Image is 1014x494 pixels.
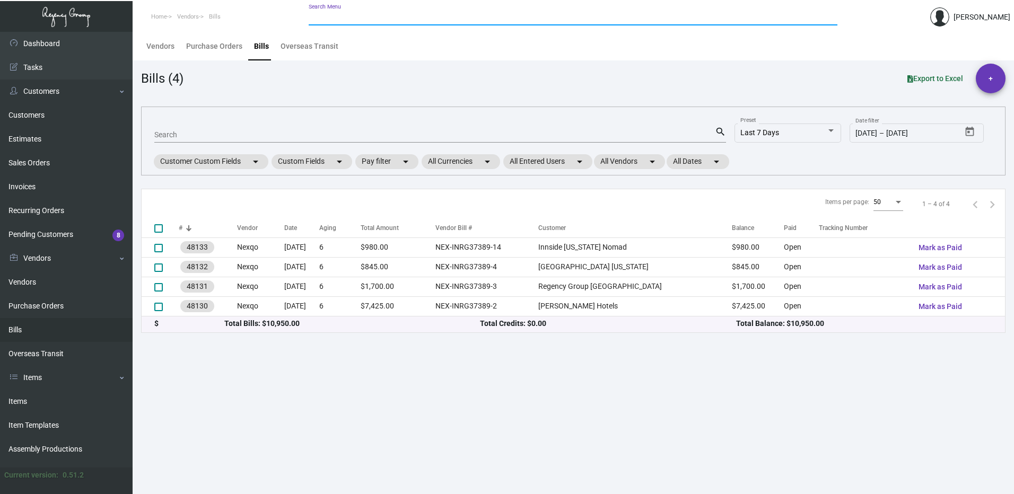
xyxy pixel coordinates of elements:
div: Total Balance: $10,950.00 [736,318,992,329]
td: Nexqo [237,257,284,277]
div: Customer [538,223,566,233]
div: # [179,223,237,233]
span: Last 7 Days [740,128,779,137]
button: Mark as Paid [910,277,971,296]
td: [DATE] [284,237,319,257]
div: Total Credits: $0.00 [480,318,736,329]
td: 6 [319,237,361,257]
td: [GEOGRAPHIC_DATA] [US_STATE] [538,257,732,277]
div: Vendor [237,223,284,233]
td: [DATE] [284,277,319,296]
mat-icon: arrow_drop_down [399,155,412,168]
td: [DATE] [284,296,319,316]
span: Vendors [177,13,199,20]
div: Vendors [146,41,174,52]
mat-icon: arrow_drop_down [249,155,262,168]
mat-chip: 48130 [180,300,214,312]
span: Bills [209,13,221,20]
div: Date [284,223,319,233]
div: Items per page: [825,197,869,207]
div: Balance [732,223,784,233]
div: Tracking Number [819,223,868,233]
td: Open [784,237,819,257]
button: + [976,64,1006,93]
td: 6 [319,277,361,296]
div: Aging [319,223,361,233]
mat-icon: arrow_drop_down [710,155,723,168]
td: Nexqo [237,277,284,296]
div: Paid [784,223,797,233]
div: Bills [254,41,269,52]
mat-icon: arrow_drop_down [646,155,659,168]
td: $1,700.00 [361,277,435,296]
td: Open [784,257,819,277]
td: $7,425.00 [732,296,784,316]
div: 1 – 4 of 4 [922,199,950,209]
mat-icon: arrow_drop_down [573,155,586,168]
td: [PERSON_NAME] Hotels [538,296,732,316]
td: Open [784,277,819,296]
td: Open [784,296,819,316]
div: Total Amount [361,223,399,233]
button: Export to Excel [899,69,972,88]
button: Next page [984,196,1001,213]
td: 6 [319,257,361,277]
td: Nexqo [237,237,284,257]
span: Export to Excel [907,74,963,83]
div: Vendor [237,223,258,233]
button: Mark as Paid [910,238,971,257]
div: Balance [732,223,754,233]
span: – [879,129,884,138]
mat-chip: All Vendors [594,154,665,169]
mat-chip: All Currencies [422,154,500,169]
div: Date [284,223,297,233]
span: Mark as Paid [919,243,962,252]
td: $845.00 [732,257,784,277]
td: $980.00 [732,237,784,257]
td: $980.00 [361,237,435,257]
td: 6 [319,296,361,316]
div: 0.51.2 [63,470,84,481]
mat-icon: arrow_drop_down [333,155,346,168]
div: Total Amount [361,223,435,233]
div: # [179,223,182,233]
mat-chip: All Entered Users [503,154,592,169]
span: Home [151,13,167,20]
button: Previous page [967,196,984,213]
div: Paid [784,223,819,233]
td: Nexqo [237,296,284,316]
div: Customer [538,223,732,233]
mat-icon: arrow_drop_down [481,155,494,168]
div: Vendor Bill # [435,223,538,233]
div: Aging [319,223,336,233]
span: Mark as Paid [919,283,962,291]
mat-chip: Custom Fields [272,154,352,169]
mat-chip: Customer Custom Fields [154,154,268,169]
mat-chip: 48131 [180,280,214,293]
img: admin@bootstrapmaster.com [930,7,949,27]
td: Innside [US_STATE] Nomad [538,237,732,257]
td: [DATE] [284,257,319,277]
div: Purchase Orders [186,41,242,52]
div: [PERSON_NAME] [954,12,1010,23]
mat-chip: Pay filter [355,154,418,169]
div: Tracking Number [819,223,910,233]
td: $7,425.00 [361,296,435,316]
div: $ [154,318,224,329]
td: $845.00 [361,257,435,277]
span: + [989,64,993,93]
td: NEX-INRG37389-2 [435,296,538,316]
div: Vendor Bill # [435,223,472,233]
td: Regency Group [GEOGRAPHIC_DATA] [538,277,732,296]
span: Mark as Paid [919,263,962,271]
mat-chip: 48132 [180,261,214,273]
button: Mark as Paid [910,297,971,316]
td: NEX-INRG37389-3 [435,277,538,296]
span: 50 [873,198,881,206]
div: Bills (4) [141,69,183,88]
span: Mark as Paid [919,302,962,311]
div: Overseas Transit [281,41,338,52]
td: NEX-INRG37389-4 [435,257,538,277]
mat-select: Items per page: [873,199,903,206]
button: Mark as Paid [910,258,971,277]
